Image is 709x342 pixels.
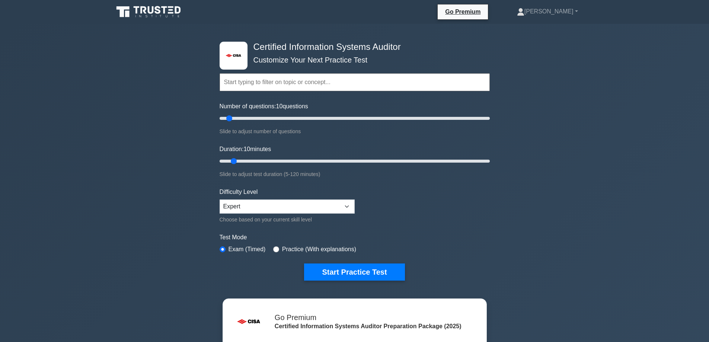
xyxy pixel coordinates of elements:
[282,245,356,254] label: Practice (With explanations)
[499,4,596,19] a: [PERSON_NAME]
[220,127,490,136] div: Slide to adjust number of questions
[243,146,250,152] span: 10
[441,7,485,16] a: Go Premium
[220,215,355,224] div: Choose based on your current skill level
[220,73,490,91] input: Start typing to filter on topic or concept...
[276,103,283,109] span: 10
[229,245,266,254] label: Exam (Timed)
[220,102,308,111] label: Number of questions: questions
[220,170,490,179] div: Slide to adjust test duration (5-120 minutes)
[220,145,271,154] label: Duration: minutes
[250,42,453,52] h4: Certified Information Systems Auditor
[304,263,405,281] button: Start Practice Test
[220,233,490,242] label: Test Mode
[220,188,258,196] label: Difficulty Level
